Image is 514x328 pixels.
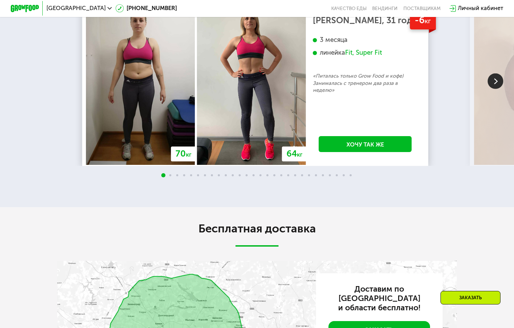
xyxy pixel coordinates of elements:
div: Fit, Super Fit [345,49,382,57]
img: Slide right [488,73,503,89]
div: Личный кабинет [458,4,503,13]
div: 3 месяца [313,36,418,44]
h2: Бесплатная доставка [57,222,457,236]
span: кг [425,17,431,25]
div: -6 [410,11,436,29]
div: Заказать [440,291,500,304]
a: Вендинги [372,6,397,11]
p: «Питалась только Grow Food и кофе) Занималась с тренером два раза в неделю» [313,72,418,94]
a: Качество еды [331,6,367,11]
a: Хочу так же [319,136,412,152]
div: линейка [313,49,418,57]
span: кг [297,151,302,158]
div: 70 [171,147,196,161]
span: [GEOGRAPHIC_DATA] [46,6,106,11]
h3: Доставим по [GEOGRAPHIC_DATA] и области бесплатно! [328,285,430,312]
span: кг [186,151,191,158]
div: 64 [282,147,307,161]
a: [PHONE_NUMBER] [115,4,177,13]
div: [PERSON_NAME], 31 год [313,17,418,24]
div: поставщикам [403,6,440,11]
